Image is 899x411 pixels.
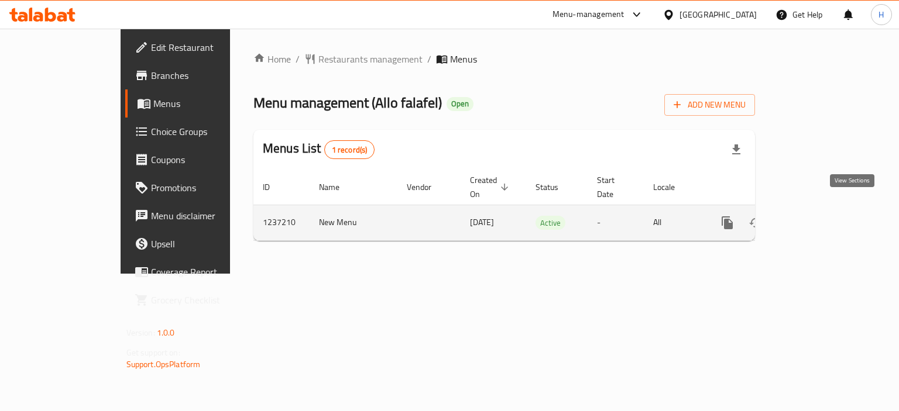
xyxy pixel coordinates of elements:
button: more [713,209,742,237]
td: - [588,205,644,240]
a: Home [253,52,291,66]
a: Coverage Report [125,258,271,286]
td: 1237210 [253,205,310,240]
h2: Menus List [263,140,375,159]
td: New Menu [310,205,397,240]
span: Upsell [151,237,262,251]
li: / [427,52,431,66]
nav: breadcrumb [253,52,755,66]
span: Add New Menu [674,98,746,112]
span: H [879,8,884,21]
span: Promotions [151,181,262,195]
span: Name [319,180,355,194]
span: [DATE] [470,215,494,230]
div: [GEOGRAPHIC_DATA] [680,8,757,21]
div: Menu-management [553,8,625,22]
span: Menu disclaimer [151,209,262,223]
a: Menus [125,89,271,118]
span: Restaurants management [318,52,423,66]
span: Branches [151,68,262,82]
li: / [296,52,300,66]
a: Edit Restaurant [125,33,271,61]
a: Promotions [125,174,271,202]
button: Add New Menu [664,94,755,116]
span: 1 record(s) [325,144,375,156]
a: Restaurants management [304,52,423,66]
td: All [644,205,704,240]
table: enhanced table [253,170,835,241]
span: Start Date [597,173,630,201]
span: Menu management ( Allo falafel ) [253,89,442,116]
span: Edit Restaurant [151,40,262,54]
a: Support.OpsPlatform [126,357,201,372]
span: ID [263,180,285,194]
a: Upsell [125,230,271,258]
span: Locale [653,180,690,194]
a: Grocery Checklist [125,286,271,314]
th: Actions [704,170,835,205]
a: Branches [125,61,271,89]
span: Menus [153,96,262,110]
a: Choice Groups [125,118,271,146]
span: 1.0.0 [157,325,175,340]
span: Created On [470,173,512,201]
span: Grocery Checklist [151,293,262,307]
span: Open [447,99,473,109]
span: Version: [126,325,155,340]
div: Active [536,216,565,230]
a: Coupons [125,146,271,174]
span: Status [536,180,574,194]
span: Active [536,216,565,230]
span: Choice Groups [151,125,262,139]
div: Export file [722,136,750,164]
a: Menu disclaimer [125,202,271,230]
span: Coupons [151,153,262,167]
button: Change Status [742,209,770,237]
span: Coverage Report [151,265,262,279]
span: Vendor [407,180,447,194]
span: Menus [450,52,477,66]
div: Total records count [324,140,375,159]
div: Open [447,97,473,111]
span: Get support on: [126,345,180,360]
